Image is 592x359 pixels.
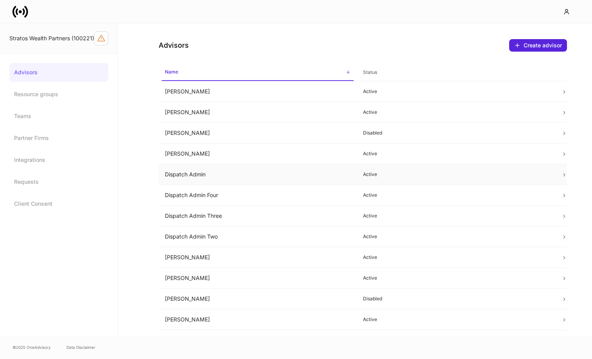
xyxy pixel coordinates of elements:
[159,41,189,50] h4: Advisors
[9,85,108,104] a: Resource groups
[9,63,108,82] a: Advisors
[363,233,549,240] p: Active
[363,109,549,115] p: Active
[9,194,108,213] a: Client Consent
[363,316,549,323] p: Active
[363,192,549,198] p: Active
[159,247,357,268] td: [PERSON_NAME]
[159,309,357,330] td: [PERSON_NAME]
[159,268,357,289] td: [PERSON_NAME]
[159,102,357,123] td: [PERSON_NAME]
[159,81,357,102] td: [PERSON_NAME]
[159,330,357,351] td: [PERSON_NAME]
[162,64,354,81] span: Name
[363,213,549,219] p: Active
[9,151,108,169] a: Integrations
[363,254,549,260] p: Active
[159,206,357,226] td: Dispatch Admin Three
[363,296,549,302] p: Disabled
[94,31,108,45] button: Firm configuration warnings
[9,107,108,126] a: Teams
[13,344,51,350] span: © 2025 OneAdvisory
[159,185,357,206] td: Dispatch Admin Four
[159,289,357,309] td: [PERSON_NAME]
[9,172,108,191] a: Requests
[66,344,95,350] a: Data Disclaimer
[159,144,357,164] td: [PERSON_NAME]
[509,39,567,52] button: Create advisor
[159,164,357,185] td: Dispatch Admin
[363,171,549,178] p: Active
[524,41,562,49] div: Create advisor
[9,129,108,147] a: Partner Firms
[363,275,549,281] p: Active
[363,130,549,136] p: Disabled
[159,226,357,247] td: Dispatch Admin Two
[363,88,549,95] p: Active
[165,68,178,75] h6: Name
[9,34,94,42] div: Stratos Wealth Partners (100221)
[159,123,357,144] td: [PERSON_NAME]
[363,151,549,157] p: Active
[363,68,377,76] h6: Status
[360,65,552,81] span: Status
